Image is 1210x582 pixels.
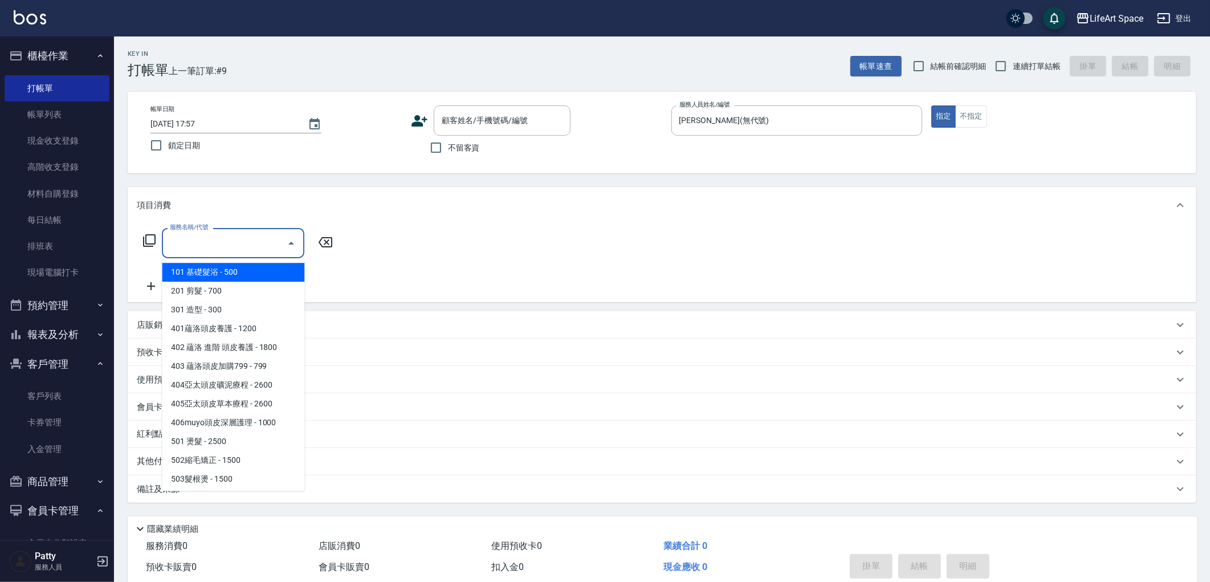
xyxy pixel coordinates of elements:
[162,338,304,357] span: 402 蘊洛 進階 頭皮養護 - 1800
[137,374,180,386] p: 使用預收卡
[5,181,109,207] a: 材料自購登錄
[301,111,328,138] button: Choose date, selected date is 2025-08-22
[137,455,194,468] p: 其他付款方式
[35,551,93,562] h5: Patty
[931,60,987,72] span: 結帳前確認明細
[150,115,296,133] input: YYYY/MM/DD hh:mm
[162,282,304,300] span: 201 剪髮 - 700
[663,561,707,572] span: 現金應收 0
[137,401,180,413] p: 會員卡銷售
[491,561,524,572] span: 扣入金 0
[128,366,1196,393] div: 使用預收卡
[5,320,109,349] button: 報表及分析
[5,41,109,71] button: 櫃檯作業
[128,187,1196,223] div: 項目消費
[850,56,902,77] button: 帳單速查
[1090,11,1143,26] div: LifeArt Space
[146,561,197,572] span: 預收卡販賣 0
[679,100,730,109] label: 服務人員姓名/編號
[150,105,174,113] label: 帳單日期
[162,451,304,470] span: 502縮毛矯正 - 1500
[137,200,171,211] p: 項目消費
[5,128,109,154] a: 現金收支登錄
[162,432,304,451] span: 501 燙髮 - 2500
[5,75,109,101] a: 打帳單
[162,319,304,338] span: 401蘊洛頭皮養護 - 1200
[448,142,480,154] span: 不留客資
[128,50,169,58] h2: Key In
[128,421,1196,448] div: 紅利點數
[137,428,177,441] p: 紅利點數
[491,540,542,551] span: 使用預收卡 0
[5,259,109,286] a: 現場電腦打卡
[128,393,1196,421] div: 會員卡銷售
[147,523,198,535] p: 隱藏業績明細
[169,64,227,78] span: 上一筆訂單:#9
[5,291,109,320] button: 預約管理
[162,489,304,507] span: 600 一般護髮 - 500
[128,339,1196,366] div: 預收卡販賣
[1152,8,1196,29] button: 登出
[162,470,304,489] span: 503髮根燙 - 1500
[5,101,109,128] a: 帳單列表
[170,223,208,231] label: 服務名稱/代號
[319,540,360,551] span: 店販消費 0
[282,234,300,253] button: Close
[5,154,109,180] a: 高階收支登錄
[5,233,109,259] a: 排班表
[955,105,987,128] button: 不指定
[319,561,369,572] span: 會員卡販賣 0
[162,376,304,394] span: 404亞太頭皮礦泥療程 - 2600
[5,207,109,233] a: 每日結帳
[1072,7,1148,30] button: LifeArt Space
[5,467,109,496] button: 商品管理
[5,436,109,462] a: 入金管理
[5,496,109,526] button: 會員卡管理
[1043,7,1066,30] button: save
[137,347,180,359] p: 預收卡販賣
[162,394,304,413] span: 405亞太頭皮草本療程 - 2600
[168,140,200,152] span: 鎖定日期
[162,357,304,376] span: 403 蘊洛頭皮加購799 - 799
[162,413,304,432] span: 406muyo頭皮深層護理 - 1000
[5,409,109,436] a: 卡券管理
[931,105,956,128] button: 指定
[128,475,1196,503] div: 備註及來源
[162,300,304,319] span: 301 造型 - 300
[137,483,180,495] p: 備註及來源
[14,10,46,25] img: Logo
[663,540,707,551] span: 業績合計 0
[162,263,304,282] span: 101 基礎髮浴 - 500
[5,530,109,556] a: 會員卡分類設定
[1013,60,1061,72] span: 連續打單結帳
[128,62,169,78] h3: 打帳單
[5,349,109,379] button: 客戶管理
[5,383,109,409] a: 客戶列表
[35,562,93,572] p: 服務人員
[137,319,171,331] p: 店販銷售
[146,540,188,551] span: 服務消費 0
[128,448,1196,475] div: 其他付款方式
[128,311,1196,339] div: 店販銷售
[9,550,32,573] img: Person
